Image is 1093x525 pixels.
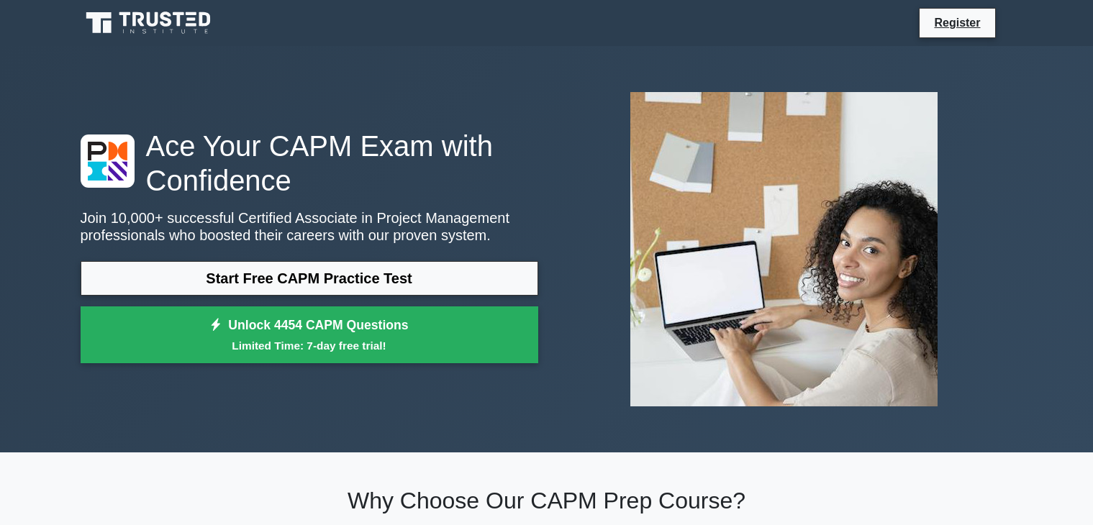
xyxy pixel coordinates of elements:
a: Unlock 4454 CAPM QuestionsLimited Time: 7-day free trial! [81,306,538,364]
a: Start Free CAPM Practice Test [81,261,538,296]
p: Join 10,000+ successful Certified Associate in Project Management professionals who boosted their... [81,209,538,244]
a: Register [925,14,989,32]
h2: Why Choose Our CAPM Prep Course? [81,487,1013,514]
small: Limited Time: 7-day free trial! [99,337,520,354]
h1: Ace Your CAPM Exam with Confidence [81,129,538,198]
